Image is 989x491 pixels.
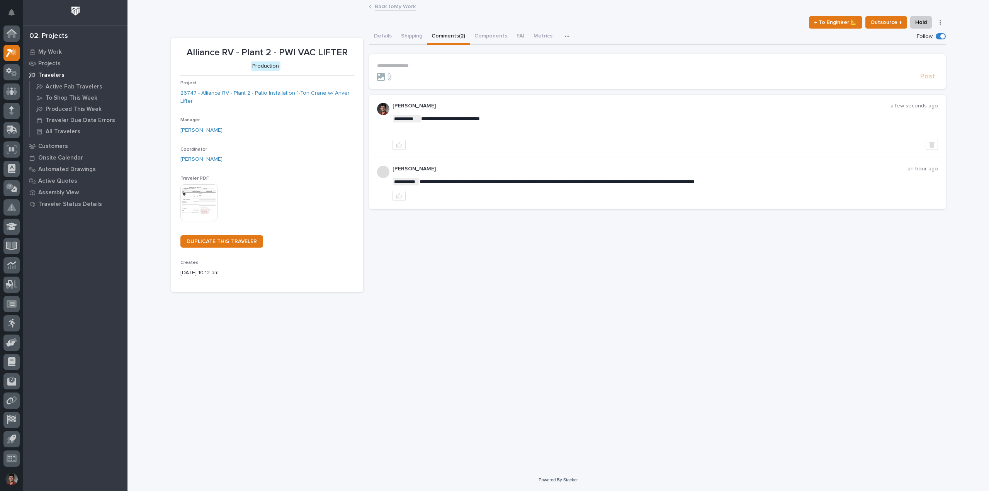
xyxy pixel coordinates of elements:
p: an hour ago [907,166,938,172]
button: ← To Engineer 📐 [809,16,862,29]
span: Outsource ↑ [870,18,902,27]
p: Onsite Calendar [38,155,83,161]
p: Produced This Week [46,106,102,113]
button: Comments (2) [427,29,470,45]
p: My Work [38,49,62,56]
p: Follow [917,33,933,40]
a: Customers [23,140,127,152]
p: [PERSON_NAME] [393,166,907,172]
p: Projects [38,60,61,67]
div: 02. Projects [29,32,68,41]
p: Automated Drawings [38,166,96,173]
button: Notifications [3,5,20,21]
p: [DATE] 10:12 am [180,269,354,277]
div: Production [251,61,280,71]
span: Coordinator [180,147,207,152]
button: Components [470,29,512,45]
a: Produced This Week [30,104,127,114]
a: Back toMy Work [375,2,416,10]
a: Powered By Stacker [539,477,578,482]
div: Notifications [10,9,20,22]
button: Metrics [529,29,557,45]
a: Assembly View [23,187,127,198]
p: Traveler Status Details [38,201,102,208]
p: To Shop This Week [46,95,97,102]
a: Active Fab Travelers [30,81,127,92]
button: like this post [393,140,406,150]
button: Hold [910,16,932,29]
a: Travelers [23,69,127,81]
a: Onsite Calendar [23,152,127,163]
p: Active Fab Travelers [46,83,102,90]
span: Traveler PDF [180,176,209,181]
p: Active Quotes [38,178,77,185]
p: All Travelers [46,128,80,135]
span: Hold [915,18,927,27]
p: Assembly View [38,189,79,196]
p: [PERSON_NAME] [393,103,890,109]
a: All Travelers [30,126,127,137]
a: Automated Drawings [23,163,127,175]
p: a few seconds ago [890,103,938,109]
span: Project [180,81,197,85]
img: Workspace Logo [68,4,83,18]
a: [PERSON_NAME] [180,155,223,163]
a: [PERSON_NAME] [180,126,223,134]
a: My Work [23,46,127,58]
span: Created [180,260,199,265]
a: Projects [23,58,127,69]
span: Manager [180,118,200,122]
p: Traveler Due Date Errors [46,117,115,124]
p: Alliance RV - Plant 2 - PWI VAC LIFTER [180,47,354,58]
p: Travelers [38,72,65,79]
button: like this post [393,191,406,201]
a: To Shop This Week [30,92,127,103]
a: 26747 - Alliance RV - Plant 2 - Patio Installation 1-Ton Crane w/ Anver Lifter [180,89,354,105]
img: ROij9lOReuV7WqYxWfnW [377,103,389,115]
span: ← To Engineer 📐 [814,18,857,27]
button: FAI [512,29,529,45]
button: Shipping [396,29,427,45]
button: Details [369,29,396,45]
p: Customers [38,143,68,150]
button: Delete post [926,140,938,150]
span: DUPLICATE THIS TRAVELER [187,239,257,244]
button: Post [917,72,938,81]
span: Post [920,72,935,81]
a: Traveler Due Date Errors [30,115,127,126]
button: Outsource ↑ [865,16,907,29]
a: Traveler Status Details [23,198,127,210]
a: Active Quotes [23,175,127,187]
button: users-avatar [3,471,20,487]
a: DUPLICATE THIS TRAVELER [180,235,263,248]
